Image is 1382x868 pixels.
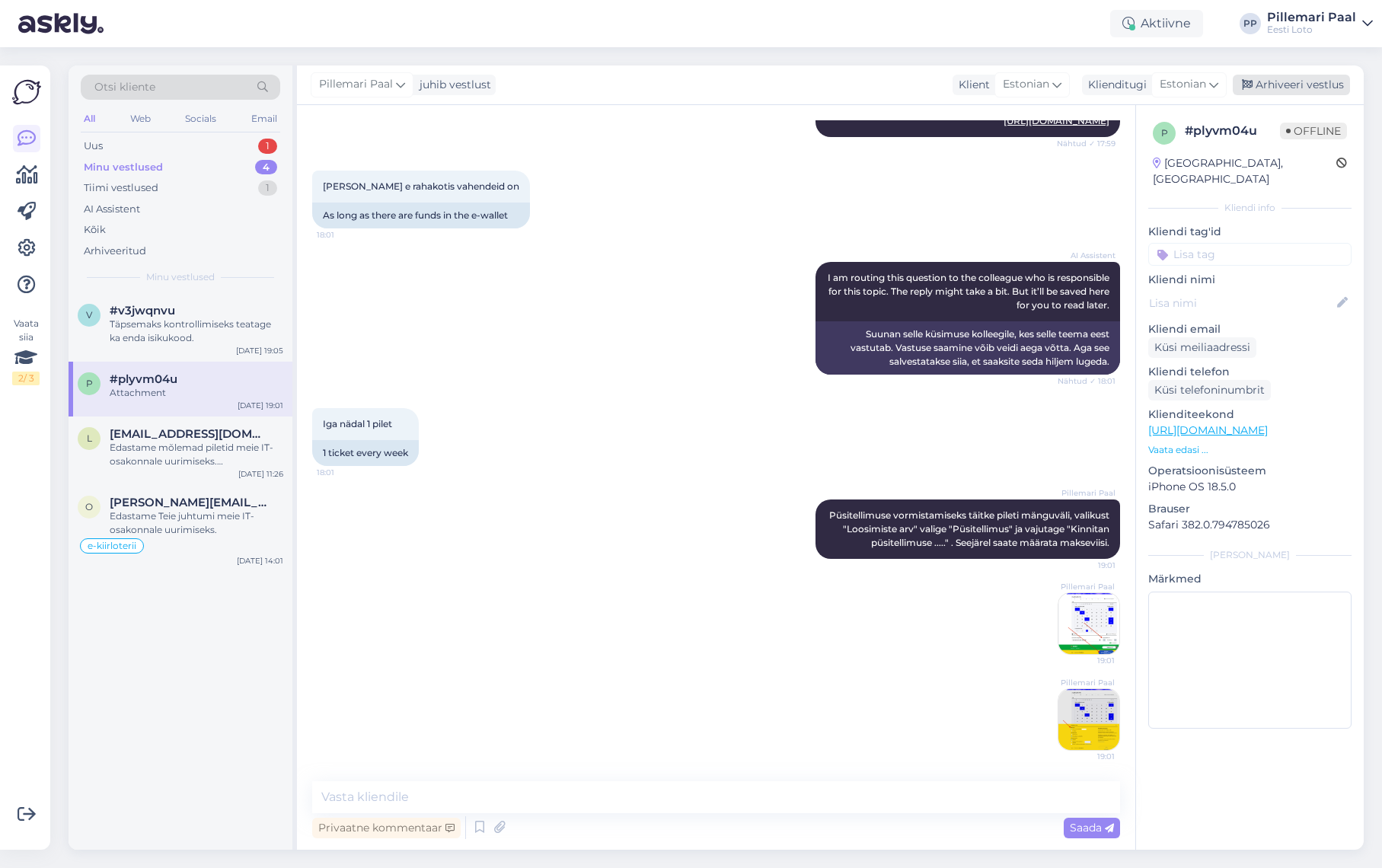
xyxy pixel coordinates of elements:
[87,432,92,444] span: l
[1058,250,1115,261] span: AI Assistent
[86,309,92,321] span: v
[127,109,154,129] div: Web
[1058,581,1115,592] span: Pillemari Paal
[1233,75,1350,95] div: Arhiveeri vestlus
[1148,517,1352,533] p: Safari 382.0.794785026
[317,467,374,478] span: 18:01
[1148,443,1352,457] p: Vaata edasi ...
[255,160,277,175] div: 4
[1003,76,1049,93] span: Estonian
[110,304,175,318] span: #v3jwqnvu
[110,318,283,345] div: Täpsemaks kontrollimiseks teatage ka enda isikukood.
[312,440,419,466] div: 1 ticket every week
[12,78,41,107] img: Askly Logo
[312,203,530,228] div: As long as there are funds in the e-wallet
[828,272,1112,311] span: I am routing this question to the colleague who is responsible for this topic. The reply might ta...
[1148,224,1352,240] p: Kliendi tag'id
[12,372,40,385] div: 2 / 3
[84,222,106,238] div: Kõik
[258,139,277,154] div: 1
[110,496,268,509] span: olga.kuznetsova1987@gmail.com
[110,372,177,386] span: #plyvm04u
[815,321,1120,375] div: Suunan selle küsimuse kolleegile, kes selle teema eest vastutab. Vastuse saamine võib veidi aega ...
[237,555,283,566] div: [DATE] 14:01
[110,386,283,400] div: Attachment
[94,79,155,95] span: Otsi kliente
[1148,463,1352,479] p: Operatsioonisüsteem
[323,180,519,192] span: [PERSON_NAME] e rahakotis vahendeid on
[1058,751,1115,762] span: 19:01
[1082,77,1147,93] div: Klienditugi
[1161,127,1168,139] span: p
[88,541,136,550] span: e-kiirloterii
[182,109,219,129] div: Socials
[319,76,393,93] span: Pillemari Paal
[1149,295,1334,311] input: Lisa nimi
[413,77,491,93] div: juhib vestlust
[1148,321,1352,337] p: Kliendi email
[258,180,277,196] div: 1
[1148,337,1256,358] div: Küsi meiliaadressi
[12,317,40,385] div: Vaata siia
[1148,571,1352,587] p: Märkmed
[1004,115,1109,126] a: [URL][DOMAIN_NAME]
[317,229,374,241] span: 18:01
[1185,122,1280,140] div: # plyvm04u
[1148,407,1352,423] p: Klienditeekond
[1267,24,1356,36] div: Eesti Loto
[1148,479,1352,495] p: iPhone OS 18.5.0
[953,77,990,93] div: Klient
[829,509,1112,548] span: Püsitellimuse vormistamiseks täitke pileti mänguväli, valikust "Loosimiste arv" valige "Püsitelli...
[85,501,93,512] span: o
[1058,593,1119,654] img: Attachment
[238,468,283,480] div: [DATE] 11:26
[84,202,140,217] div: AI Assistent
[1240,13,1261,34] div: PP
[1058,560,1115,571] span: 19:01
[84,139,103,154] div: Uus
[84,244,146,259] div: Arhiveeritud
[1280,123,1347,139] span: Offline
[1153,155,1336,187] div: [GEOGRAPHIC_DATA], [GEOGRAPHIC_DATA]
[110,441,283,468] div: Edastame mõlemad piletid meie IT-osakonnale uurimiseks. [PERSON_NAME] vastuse, anname Teile teada.
[1148,548,1352,562] div: [PERSON_NAME]
[312,818,461,838] div: Privaatne kommentaar
[1148,423,1268,437] a: [URL][DOMAIN_NAME]
[248,109,280,129] div: Email
[1070,821,1114,834] span: Saada
[84,180,158,196] div: Tiimi vestlused
[1160,76,1206,93] span: Estonian
[1058,375,1115,387] span: Nähtud ✓ 18:01
[1148,272,1352,288] p: Kliendi nimi
[1148,201,1352,215] div: Kliendi info
[84,160,163,175] div: Minu vestlused
[81,109,98,129] div: All
[1267,11,1373,36] a: Pillemari PaalEesti Loto
[86,378,93,389] span: p
[1058,689,1119,750] img: Attachment
[146,270,215,284] span: Minu vestlused
[1267,11,1356,24] div: Pillemari Paal
[1110,10,1203,37] div: Aktiivne
[110,427,268,441] span: liilija.tammoja@gmail.com
[1058,487,1115,499] span: Pillemari Paal
[1148,243,1352,266] input: Lisa tag
[1058,677,1115,688] span: Pillemari Paal
[110,509,283,537] div: Edastame Teie juhtumi meie IT-osakonnale uurimiseks.
[238,400,283,411] div: [DATE] 19:01
[1148,380,1271,400] div: Küsi telefoninumbrit
[1057,138,1115,149] span: Nähtud ✓ 17:59
[236,345,283,356] div: [DATE] 19:05
[1148,501,1352,517] p: Brauser
[323,418,392,429] span: Iga nädal 1 pilet
[1148,364,1352,380] p: Kliendi telefon
[1058,655,1115,666] span: 19:01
